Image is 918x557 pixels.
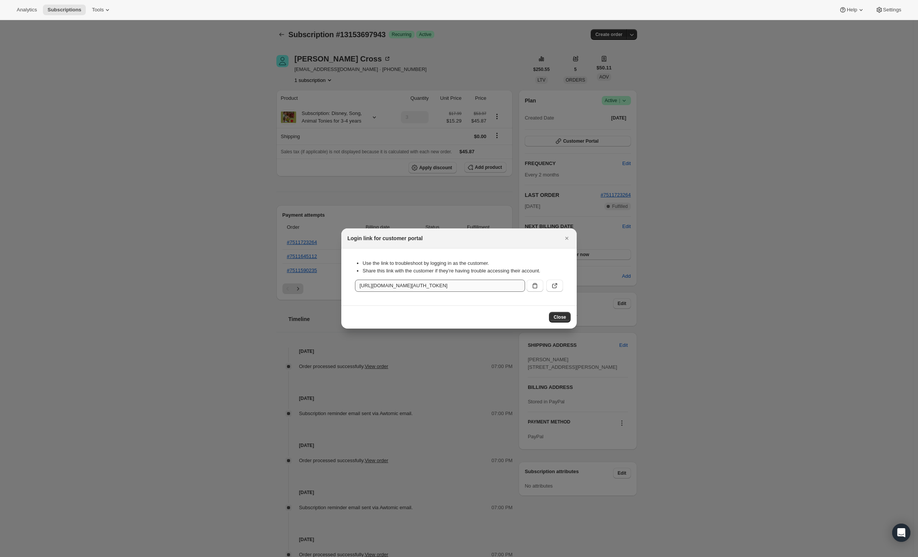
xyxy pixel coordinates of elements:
[892,524,910,542] div: Open Intercom Messenger
[43,5,86,15] button: Subscriptions
[347,234,423,242] h2: Login link for customer portal
[883,7,901,13] span: Settings
[92,7,104,13] span: Tools
[12,5,41,15] button: Analytics
[363,260,563,267] li: Use the link to troubleshoot by logging in as the customer.
[47,7,81,13] span: Subscriptions
[87,5,116,15] button: Tools
[847,7,857,13] span: Help
[17,7,37,13] span: Analytics
[871,5,906,15] button: Settings
[562,233,572,244] button: Close
[549,312,571,323] button: Close
[363,267,563,275] li: Share this link with the customer if they’re having trouble accessing their account.
[834,5,869,15] button: Help
[554,314,566,320] span: Close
